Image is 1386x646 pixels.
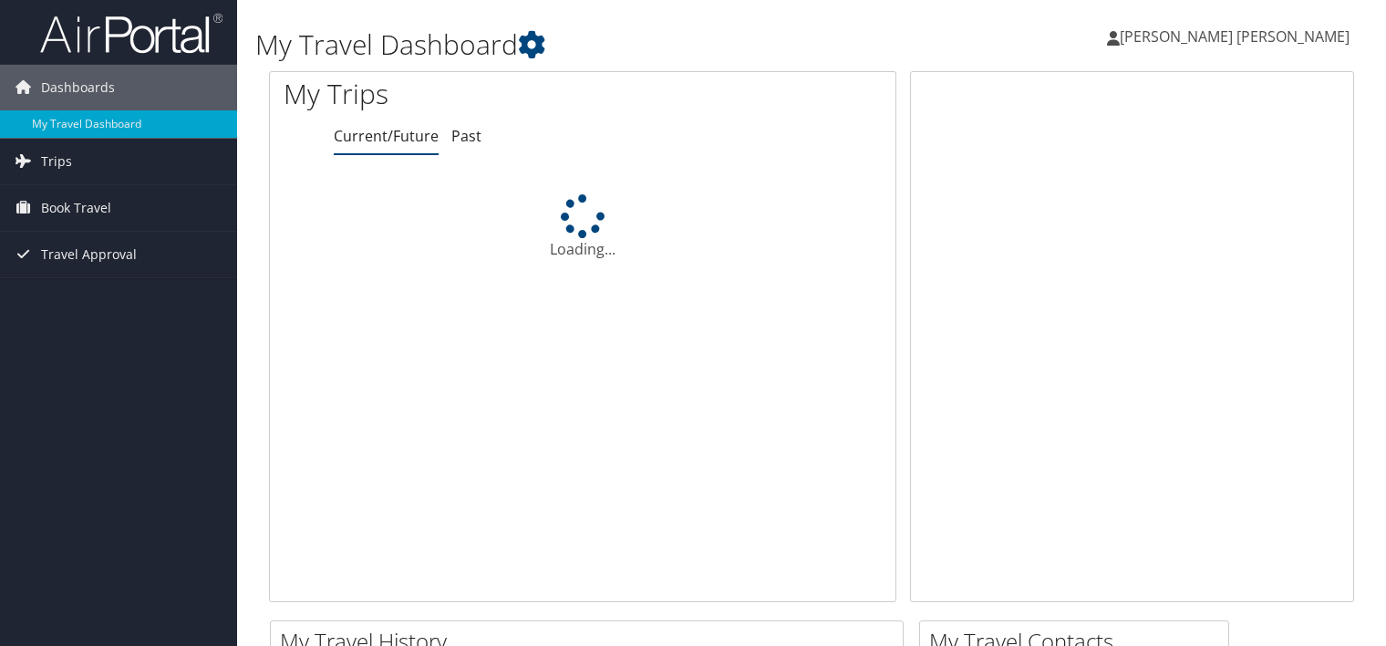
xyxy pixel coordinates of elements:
span: Travel Approval [41,232,137,277]
span: [PERSON_NAME] [PERSON_NAME] [1120,26,1350,47]
span: Dashboards [41,65,115,110]
span: Book Travel [41,185,111,231]
a: Current/Future [334,126,439,146]
a: [PERSON_NAME] [PERSON_NAME] [1107,9,1368,64]
h1: My Trips [284,75,621,113]
a: Past [451,126,481,146]
img: airportal-logo.png [40,12,222,55]
div: Loading... [270,194,895,260]
h1: My Travel Dashboard [255,26,997,64]
span: Trips [41,139,72,184]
